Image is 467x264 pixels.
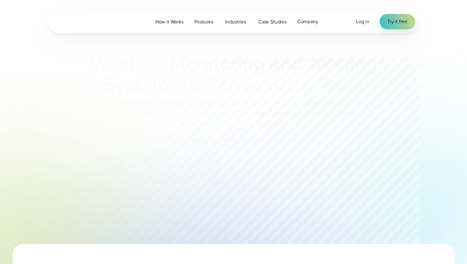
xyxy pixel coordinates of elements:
[258,18,287,26] span: Case Studies
[387,18,408,25] span: Try it free
[297,18,318,25] span: Company
[225,18,246,26] span: Industries
[155,18,184,26] span: How it Works
[356,18,369,25] a: Log in
[150,15,189,28] a: How it Works
[380,14,415,29] a: Try it free
[253,15,292,28] a: Case Studies
[194,18,213,26] span: Features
